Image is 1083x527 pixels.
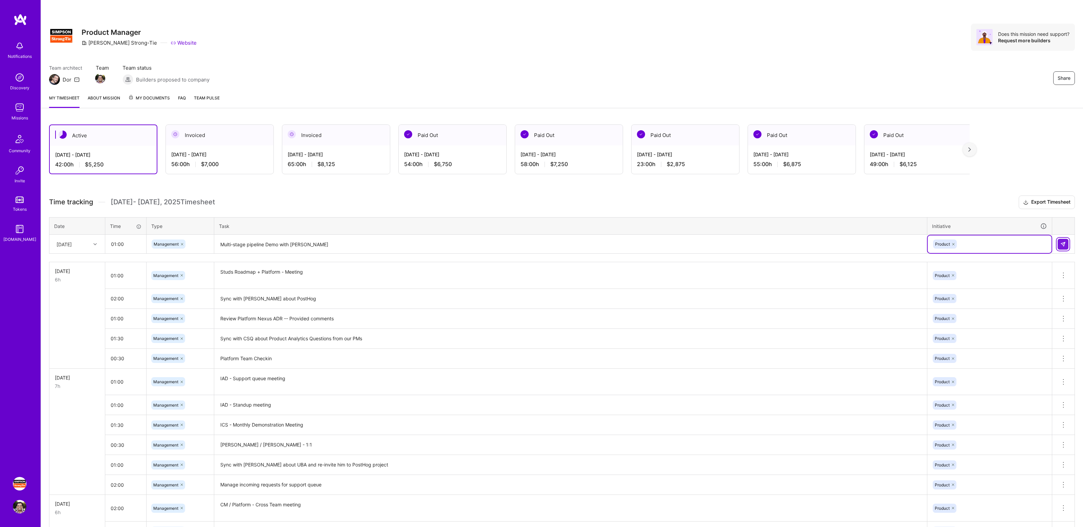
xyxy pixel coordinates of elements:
span: $5,250 [85,161,104,168]
div: Paid Out [515,125,623,145]
img: Invoiced [171,130,179,138]
button: Share [1053,71,1075,85]
button: Export Timesheet [1019,196,1075,209]
input: HH:MM [105,267,146,284]
span: Management [153,462,178,467]
span: Product [935,482,950,487]
a: My Documents [128,94,170,108]
span: $8,125 [317,161,335,168]
div: Dor [63,76,71,83]
img: logo [14,14,27,26]
i: icon Download [1023,199,1029,206]
span: $2,875 [667,161,685,168]
div: [DATE] - [DATE] [171,151,268,158]
img: tokens [16,197,24,203]
div: Active [50,125,157,146]
span: Management [153,442,178,448]
span: Team Pulse [194,95,220,100]
div: [DATE] [55,268,100,275]
span: $6,750 [434,161,452,168]
a: User Avatar [11,500,28,513]
input: HH:MM [105,456,146,474]
div: [DATE] - [DATE] [521,151,617,158]
span: Product [935,422,950,428]
span: Time tracking [49,198,93,206]
input: HH:MM [105,310,146,327]
span: Product [935,506,950,511]
textarea: IAD - Standup meeting [215,396,926,414]
textarea: ICS - Monthly Demonstration Meeting [215,416,926,434]
span: Builders proposed to company [136,76,209,83]
textarea: Studs Roadmap + Platform - Meeting [215,263,926,288]
div: [DATE] - [DATE] [288,151,384,158]
span: Team status [123,64,209,71]
span: Product [935,403,950,408]
i: icon CompanyGray [82,40,87,46]
img: Paid Out [753,130,761,138]
input: HH:MM [106,235,146,253]
div: null [1058,239,1069,250]
img: Builders proposed to company [123,74,133,85]
img: Simpson Strong-Tie: Product Manager [13,477,26,490]
div: [DATE] [55,374,100,381]
span: Management [153,422,178,428]
img: discovery [13,71,26,84]
span: Management [154,242,179,247]
input: HH:MM [105,396,146,414]
div: 54:00 h [404,161,501,168]
span: Product [935,442,950,448]
span: Management [153,506,178,511]
span: Product [935,336,950,341]
i: icon Mail [74,77,80,82]
input: HH:MM [105,373,146,391]
span: Product [935,242,950,247]
input: HH:MM [105,349,146,367]
div: Notifications [8,53,32,60]
a: Simpson Strong-Tie: Product Manager [11,477,28,490]
div: [DATE] - [DATE] [753,151,850,158]
span: Management [153,336,178,341]
a: My timesheet [49,94,80,108]
textarea: Manage incoming requests for support queue [215,476,926,494]
div: Discovery [10,84,29,91]
span: Product [935,356,950,361]
textarea: CM / Platform - Cross Team meeting [215,496,926,521]
div: [DATE] [57,240,72,248]
div: [DATE] - [DATE] [404,151,501,158]
div: 6h [55,509,100,516]
span: Management [153,379,178,384]
a: About Mission [88,94,120,108]
div: [PERSON_NAME] Strong-Tie [82,39,157,46]
div: 6h [55,276,100,283]
textarea: Multi-stage pipeline Demo with [PERSON_NAME] [215,235,926,253]
span: Product [935,296,950,301]
div: 7h [55,383,100,390]
img: teamwork [13,101,26,114]
div: Time [110,223,141,230]
div: 55:00 h [753,161,850,168]
textarea: Sync with CSQ about Product Analytics Questions from our PMs [215,329,926,348]
textarea: Review Platform Nexus ADR -- Provided comments [215,310,926,328]
div: 49:00 h [870,161,967,168]
a: FAQ [178,94,186,108]
div: Invite [15,177,25,184]
span: $6,875 [783,161,801,168]
img: guide book [13,222,26,236]
span: Management [153,273,178,278]
img: Invite [13,164,26,177]
img: right [968,147,971,152]
div: 58:00 h [521,161,617,168]
div: 42:00 h [55,161,151,168]
img: Invoiced [288,130,296,138]
img: Paid Out [521,130,529,138]
div: Initiative [932,222,1047,230]
span: Product [935,316,950,321]
span: Share [1058,75,1070,82]
div: [DATE] - [DATE] [870,151,967,158]
span: $6,125 [900,161,917,168]
th: Task [214,217,927,235]
div: 65:00 h [288,161,384,168]
span: $7,250 [550,161,568,168]
img: Team Member Avatar [95,73,105,84]
div: Paid Out [632,125,739,145]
